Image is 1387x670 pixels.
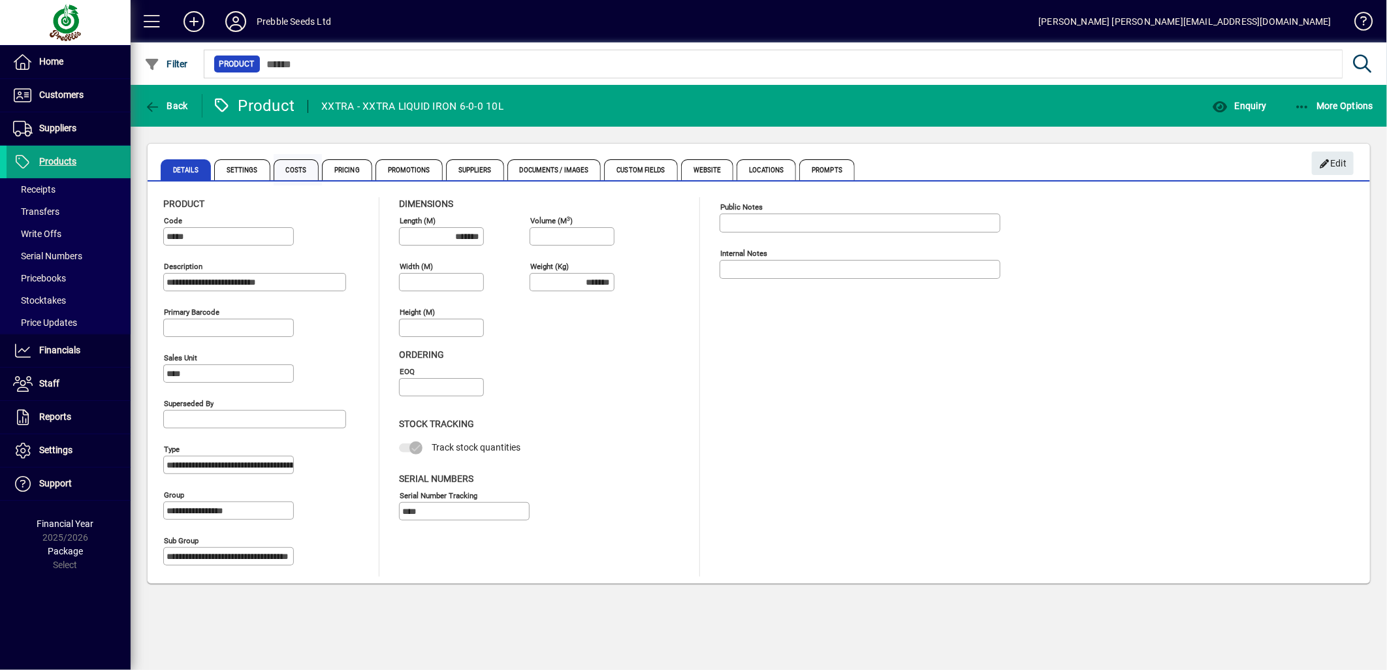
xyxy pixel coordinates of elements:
[39,156,76,167] span: Products
[7,112,131,145] a: Suppliers
[399,473,473,484] span: Serial Numbers
[7,368,131,400] a: Staff
[399,199,453,209] span: Dimensions
[1209,94,1269,118] button: Enquiry
[13,184,56,195] span: Receipts
[7,311,131,334] a: Price Updates
[7,289,131,311] a: Stocktakes
[399,349,444,360] span: Ordering
[173,10,215,33] button: Add
[720,249,767,258] mat-label: Internal Notes
[7,200,131,223] a: Transfers
[13,229,61,239] span: Write Offs
[257,11,331,32] div: Prebble Seeds Ltd
[7,79,131,112] a: Customers
[321,96,503,117] div: XXTRA - XXTRA LIQUID IRON 6-0-0 10L
[7,401,131,434] a: Reports
[131,94,202,118] app-page-header-button: Back
[212,95,295,116] div: Product
[164,536,199,545] mat-label: Sub group
[720,202,763,212] mat-label: Public Notes
[219,57,255,71] span: Product
[400,216,436,225] mat-label: Length (m)
[13,317,77,328] span: Price Updates
[164,445,180,454] mat-label: Type
[144,59,188,69] span: Filter
[39,378,59,389] span: Staff
[399,419,474,429] span: Stock Tracking
[39,123,76,133] span: Suppliers
[1319,153,1347,174] span: Edit
[681,159,734,180] span: Website
[400,262,433,271] mat-label: Width (m)
[164,399,214,408] mat-label: Superseded by
[1038,11,1331,32] div: [PERSON_NAME] [PERSON_NAME][EMAIL_ADDRESS][DOMAIN_NAME]
[215,10,257,33] button: Profile
[39,345,80,355] span: Financials
[1345,3,1371,45] a: Knowledge Base
[432,442,520,453] span: Track stock quantities
[164,216,182,225] mat-label: Code
[39,56,63,67] span: Home
[7,245,131,267] a: Serial Numbers
[7,223,131,245] a: Write Offs
[567,215,570,221] sup: 3
[13,251,82,261] span: Serial Numbers
[141,52,191,76] button: Filter
[274,159,319,180] span: Costs
[400,490,477,500] mat-label: Serial Number tracking
[13,295,66,306] span: Stocktakes
[39,89,84,100] span: Customers
[163,199,204,209] span: Product
[39,478,72,488] span: Support
[1212,101,1266,111] span: Enquiry
[164,262,202,271] mat-label: Description
[1294,101,1374,111] span: More Options
[48,546,83,556] span: Package
[7,468,131,500] a: Support
[400,308,435,317] mat-label: Height (m)
[7,178,131,200] a: Receipts
[1291,94,1377,118] button: More Options
[144,101,188,111] span: Back
[799,159,855,180] span: Prompts
[446,159,504,180] span: Suppliers
[530,262,569,271] mat-label: Weight (Kg)
[13,273,66,283] span: Pricebooks
[7,334,131,367] a: Financials
[737,159,796,180] span: Locations
[1312,152,1354,175] button: Edit
[7,434,131,467] a: Settings
[164,353,197,362] mat-label: Sales unit
[13,206,59,217] span: Transfers
[507,159,601,180] span: Documents / Images
[375,159,443,180] span: Promotions
[39,445,72,455] span: Settings
[164,308,219,317] mat-label: Primary barcode
[7,46,131,78] a: Home
[39,411,71,422] span: Reports
[161,159,211,180] span: Details
[214,159,270,180] span: Settings
[400,367,415,376] mat-label: EOQ
[164,490,184,500] mat-label: Group
[322,159,372,180] span: Pricing
[530,216,573,225] mat-label: Volume (m )
[7,267,131,289] a: Pricebooks
[141,94,191,118] button: Back
[37,518,94,529] span: Financial Year
[604,159,677,180] span: Custom Fields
